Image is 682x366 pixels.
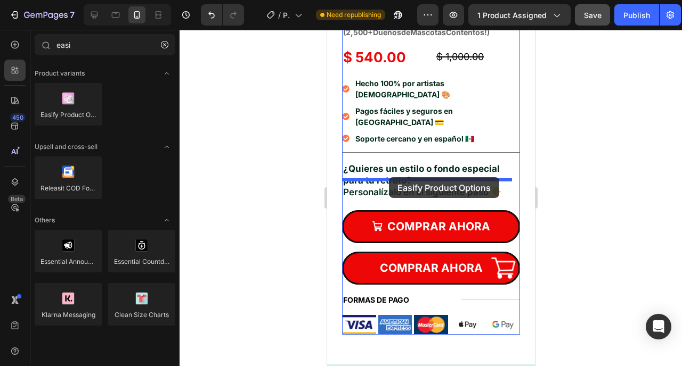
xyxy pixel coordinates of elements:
span: Need republishing [327,10,381,20]
span: Toggle open [158,212,175,229]
span: Product variants [35,69,85,78]
span: / [278,10,281,21]
button: 1 product assigned [468,4,571,26]
div: Undo/Redo [201,4,244,26]
span: Save [584,11,602,20]
span: Product Page - [DATE] 22:22:18 [283,10,290,21]
span: 1 product assigned [477,10,547,21]
span: Toggle open [158,138,175,155]
div: Open Intercom Messenger [646,314,671,339]
button: 7 [4,4,79,26]
button: Save [575,4,610,26]
input: Search Shopify Apps [35,34,175,55]
p: 7 [70,9,75,21]
button: Publish [614,4,659,26]
span: Upsell and cross-sell [35,142,98,152]
div: Beta [8,195,26,203]
span: Others [35,215,55,225]
span: Toggle open [158,65,175,82]
iframe: Design area [327,30,535,366]
div: 450 [10,113,26,122]
div: Publish [623,10,650,21]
